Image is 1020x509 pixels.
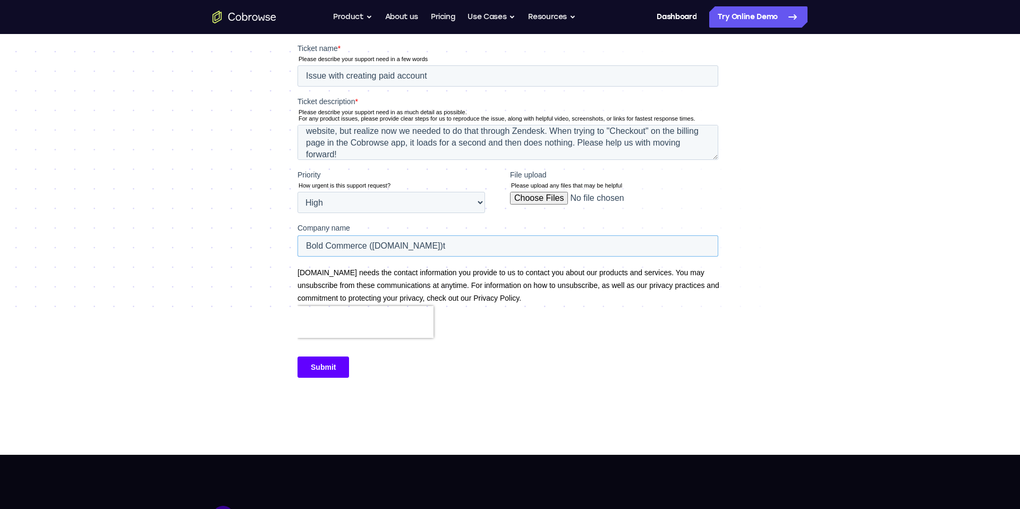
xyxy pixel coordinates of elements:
[657,6,696,28] a: Dashboard
[431,6,455,28] a: Pricing
[528,6,576,28] button: Resources
[467,6,515,28] button: Use Cases
[709,6,807,28] a: Try Online Demo
[212,11,276,23] a: Go to the home page
[385,6,418,28] a: About us
[333,6,372,28] button: Product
